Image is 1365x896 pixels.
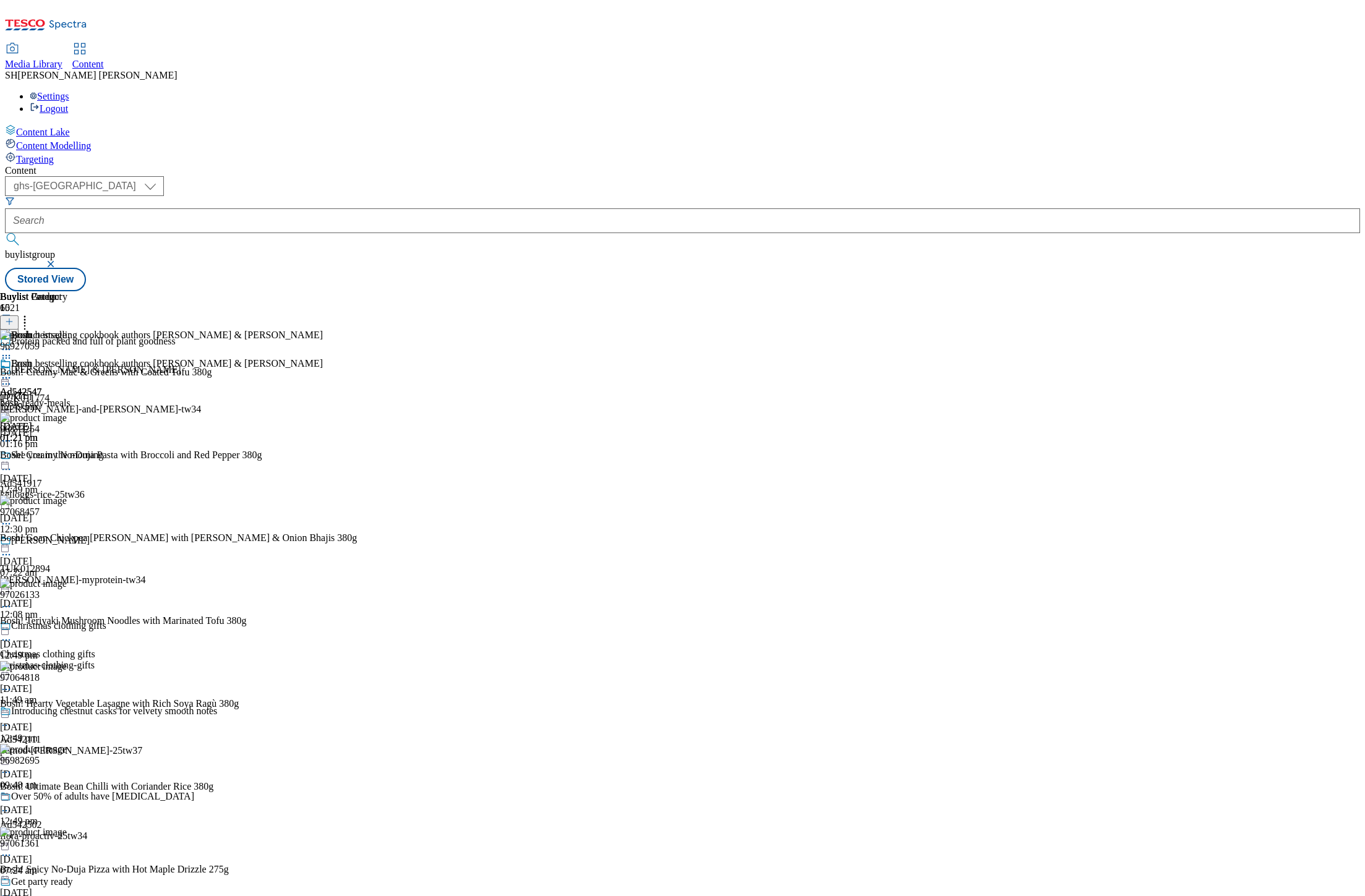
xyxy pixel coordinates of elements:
[16,127,70,137] span: Content Lake
[5,138,1360,151] a: Content Modelling
[5,44,62,70] a: Media Library
[30,103,68,114] a: Logout
[72,44,104,70] a: Content
[5,59,62,69] span: Media Library
[72,59,104,69] span: Content
[5,249,55,260] span: buylistgroup
[5,268,86,291] button: Stored View
[5,124,1360,138] a: Content Lake
[16,154,54,164] span: Targeting
[17,70,177,80] span: [PERSON_NAME] [PERSON_NAME]
[16,140,91,151] span: Content Modelling
[5,70,17,80] span: SH
[5,208,1360,233] input: Search
[5,151,1360,165] a: Targeting
[30,91,69,101] a: Settings
[5,196,15,206] svg: Search Filters
[5,165,1360,176] div: Content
